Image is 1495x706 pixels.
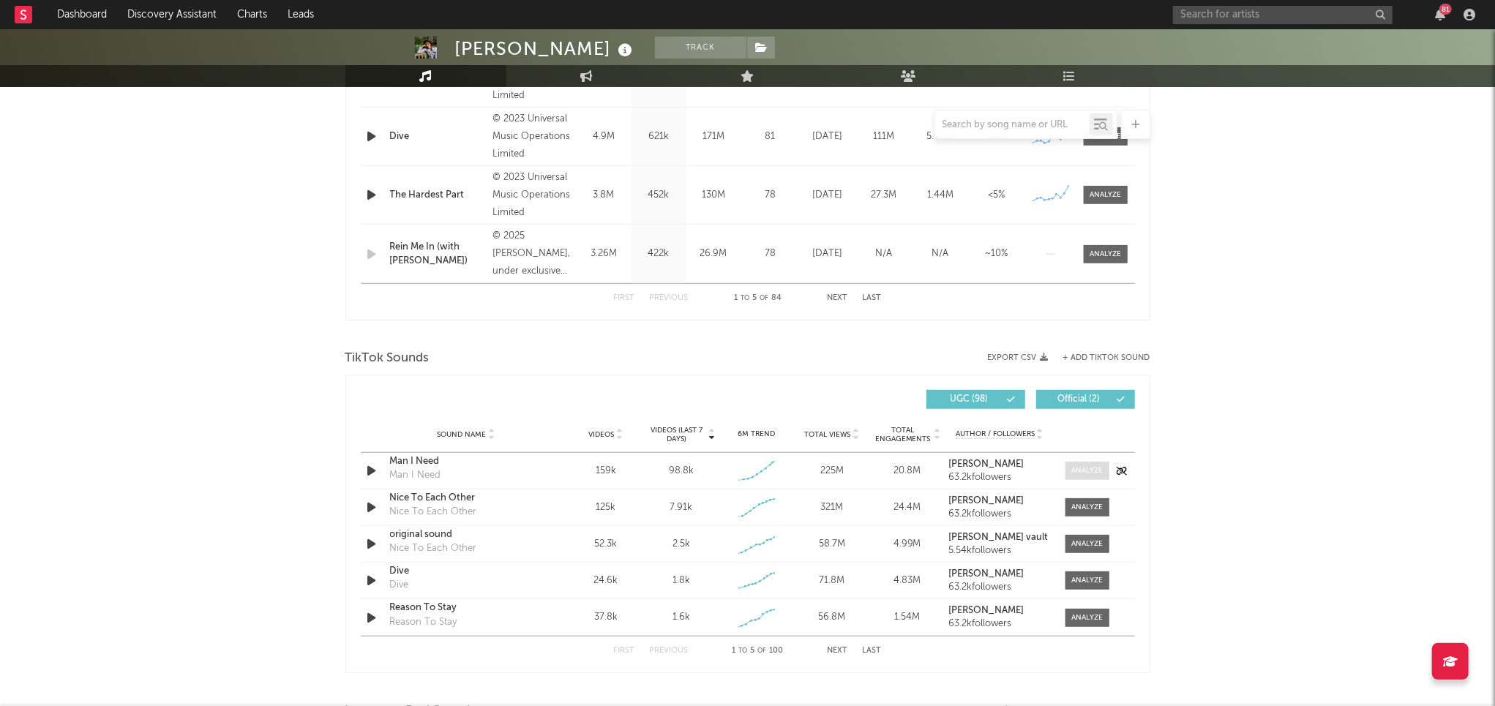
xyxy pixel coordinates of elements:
div: 4.99M [873,537,941,552]
div: 2.5k [672,537,690,552]
div: 159k [572,464,640,478]
div: <5% [973,188,1022,203]
span: to [739,647,748,654]
div: 78 [745,247,796,261]
a: original sound [390,527,543,542]
a: [PERSON_NAME] vault [948,533,1050,543]
button: + Add TikTok Sound [1049,354,1150,362]
span: TikTok Sounds [345,350,430,367]
span: Videos [589,430,615,439]
span: to [741,295,749,301]
div: © 2023 Universal Music Operations Limited [492,169,572,222]
div: 1.6k [672,610,690,625]
div: Reason To Stay [390,615,457,630]
span: of [758,647,767,654]
a: [PERSON_NAME] [948,606,1050,616]
div: 63.2k followers [948,473,1050,483]
div: 58.7M [798,537,866,552]
div: 125k [572,500,640,515]
button: Previous [650,647,689,655]
strong: [PERSON_NAME] [948,606,1024,615]
button: First [614,647,635,655]
div: 24.4M [873,500,941,515]
div: 24.6k [572,574,640,588]
div: [DATE] [803,247,853,261]
span: Sound Name [438,430,487,439]
strong: [PERSON_NAME] [948,496,1024,506]
button: Previous [650,294,689,302]
a: Rein Me In (with [PERSON_NAME]) [390,240,486,268]
span: Author / Followers [956,429,1035,439]
div: N/A [916,247,965,261]
div: [PERSON_NAME] [455,37,637,61]
strong: [PERSON_NAME] [948,459,1024,469]
div: 6M Trend [722,429,790,440]
div: Nice To Each Other [390,541,477,556]
div: 422k [635,247,683,261]
div: 63.2k followers [948,509,1050,519]
div: 37.8k [572,610,640,625]
button: Official(2) [1036,390,1135,409]
div: 452k [635,188,683,203]
div: 1.54M [873,610,941,625]
div: 1 5 100 [718,642,798,660]
a: The Hardest Part [390,188,486,203]
a: Reason To Stay [390,601,543,615]
a: Dive [390,564,543,579]
button: Last [863,647,882,655]
button: Track [655,37,746,59]
div: N/A [860,247,909,261]
div: 63.2k followers [948,619,1050,629]
div: 321M [798,500,866,515]
a: Nice To Each Other [390,491,543,506]
input: Search by song name or URL [935,119,1090,131]
div: 1 5 84 [718,290,798,307]
div: 4.83M [873,574,941,588]
button: Export CSV [988,353,1049,362]
span: Official ( 2 ) [1046,395,1113,404]
button: + Add TikTok Sound [1063,354,1150,362]
div: 7.91k [670,500,692,515]
a: [PERSON_NAME] [948,459,1050,470]
button: UGC(98) [926,390,1025,409]
div: 1.8k [672,574,690,588]
div: [DATE] [803,188,853,203]
div: 63.2k followers [948,582,1050,593]
div: 78 [745,188,796,203]
div: Dive [390,578,409,593]
span: UGC ( 98 ) [936,395,1003,404]
a: Man I Need [390,454,543,469]
strong: [PERSON_NAME] vault [948,533,1048,542]
div: 52.3k [572,537,640,552]
button: First [614,294,635,302]
input: Search for artists [1173,6,1393,24]
div: 225M [798,464,866,478]
button: Last [863,294,882,302]
div: 3.8M [580,188,628,203]
div: Nice To Each Other [390,505,477,519]
strong: [PERSON_NAME] [948,569,1024,579]
span: Videos (last 7 days) [647,426,706,443]
div: 81 [1439,4,1452,15]
div: © 2025 [PERSON_NAME], under exclusive licence to Universal Music Operations Limited [492,228,572,280]
div: 5.54k followers [948,546,1050,556]
div: ~ 10 % [973,247,1022,261]
div: 56.8M [798,610,866,625]
div: 71.8M [798,574,866,588]
div: Man I Need [390,468,441,483]
span: Total Engagements [873,426,932,443]
span: of [760,295,768,301]
a: [PERSON_NAME] [948,569,1050,579]
div: 98.8k [669,464,694,478]
div: 20.8M [873,464,941,478]
button: Next [828,647,848,655]
div: 3.26M [580,247,628,261]
div: 26.9M [690,247,738,261]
